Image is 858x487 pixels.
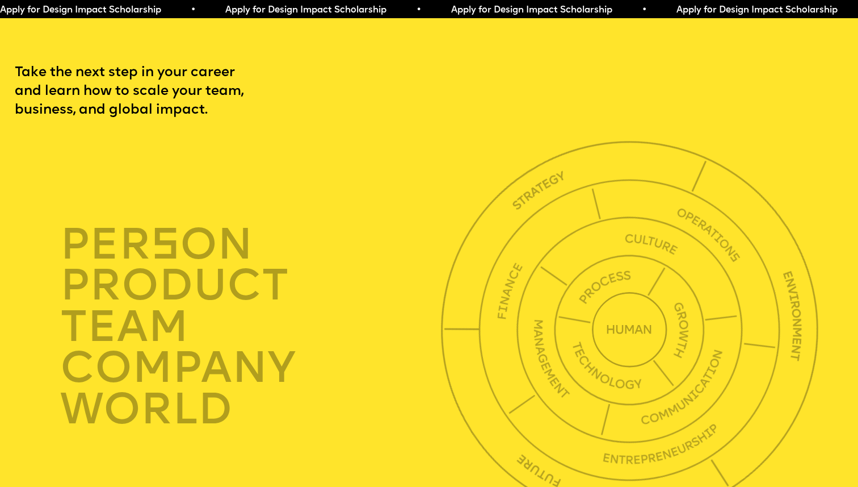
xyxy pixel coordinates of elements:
span: s [151,226,180,269]
p: Take the next step in your career and learn how to scale your team, business, and global impact. [15,64,281,120]
span: • [190,6,195,15]
div: product [60,265,447,307]
div: company [60,348,447,389]
div: TEAM [60,306,447,348]
span: • [415,6,420,15]
div: world [60,389,447,431]
div: per on [60,224,447,265]
span: • [640,6,645,15]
